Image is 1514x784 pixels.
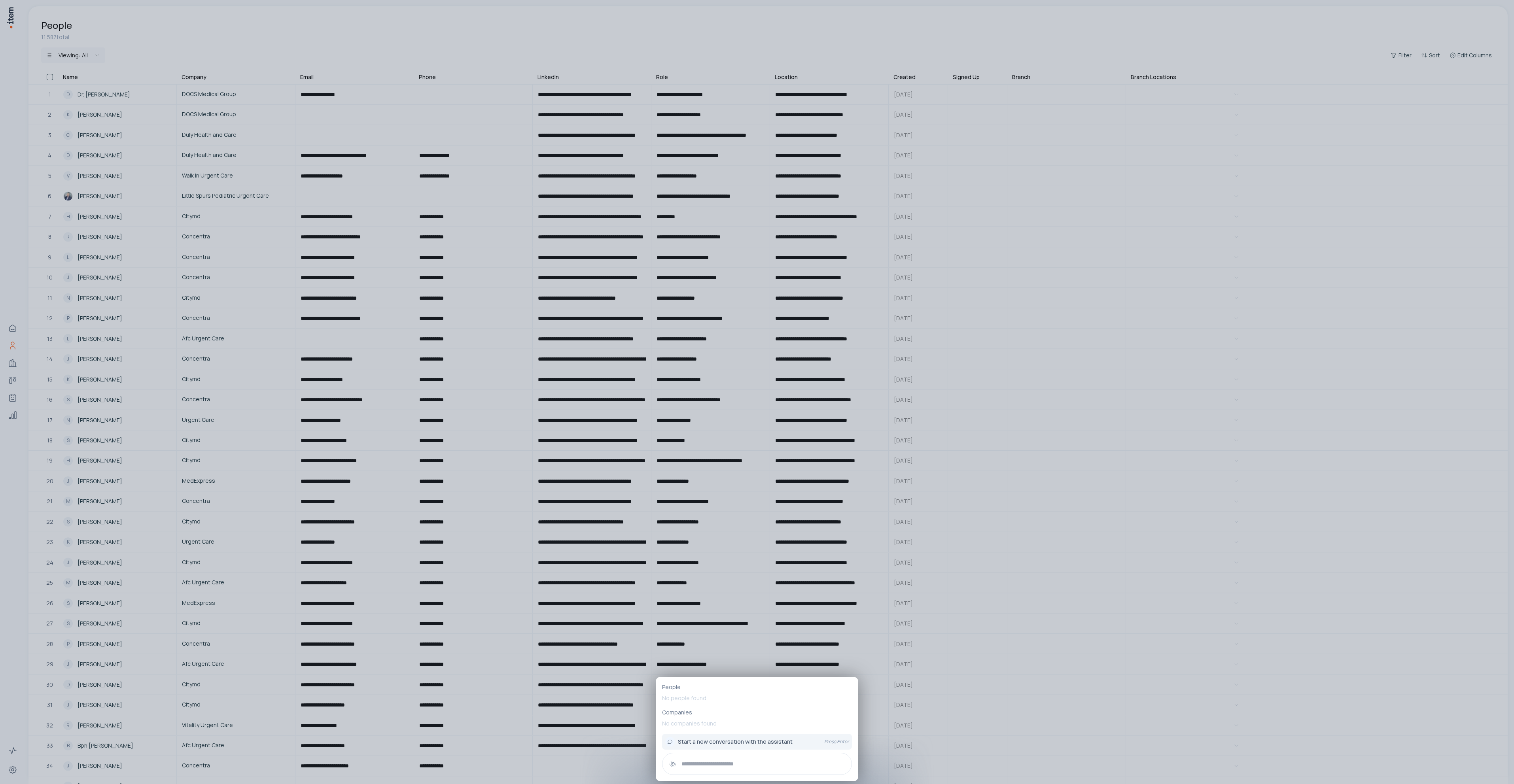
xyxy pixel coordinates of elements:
button: Start a new conversation with the assistantPress Enter [662,734,852,750]
span: Start a new conversation with the assistant [678,738,793,746]
p: No people found [662,691,852,705]
p: No companies found [662,716,852,731]
p: Companies [662,708,852,716]
p: Press Enter [824,739,849,745]
div: PeopleNo people foundCompaniesNo companies foundStart a new conversation with the assistantPress ... [656,677,858,781]
p: People [662,683,852,691]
